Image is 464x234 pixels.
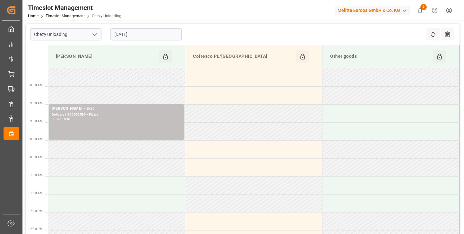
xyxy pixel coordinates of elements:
[420,4,427,10] span: 6
[28,137,43,141] span: 10:00 AM
[52,112,181,117] div: Delivery#:400052580 - Plate#:
[335,6,410,15] div: Melitta Europa GmbH & Co. KG
[28,3,121,13] div: Timeslot Management
[52,106,181,112] div: [PERSON_NAME] - skat
[110,28,182,40] input: DD-MM-YYYY
[30,28,101,40] input: Type to search/select
[28,191,43,195] span: 11:30 AM
[335,4,413,16] button: Melitta Europa GmbH & Co. KG
[28,14,39,18] a: Home
[52,117,61,120] div: 09:00
[427,3,442,18] button: Help Center
[30,119,43,123] span: 9:30 AM
[30,83,43,87] span: 8:30 AM
[62,117,71,120] div: 10:00
[28,209,43,213] span: 12:00 PM
[28,155,43,159] span: 10:30 AM
[61,117,62,120] div: -
[28,173,43,177] span: 11:00 AM
[46,14,85,18] a: Timeslot Management
[30,101,43,105] span: 9:00 AM
[413,3,427,18] button: show 6 new notifications
[190,50,296,63] div: Cofresco PL/[GEOGRAPHIC_DATA]
[328,50,433,63] div: Other goods
[28,227,43,231] span: 12:30 PM
[90,30,99,39] button: open menu
[53,50,159,63] div: [PERSON_NAME]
